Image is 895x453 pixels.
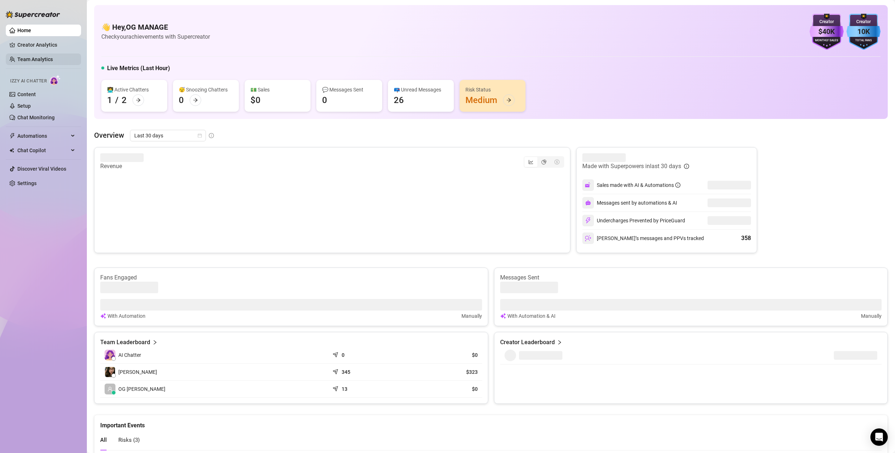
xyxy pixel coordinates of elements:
div: 💵 Sales [250,86,305,94]
span: pie-chart [541,159,546,164]
span: [PERSON_NAME] [118,368,157,376]
div: 2 [122,94,127,106]
span: info-circle [684,164,689,169]
article: Overview [94,130,124,141]
span: arrow-right [193,98,198,103]
h4: 👋 Hey, OG MANAGE [101,22,210,32]
div: 📪 Unread Messages [394,86,448,94]
a: Home [17,27,31,33]
div: 😴 Snoozing Chatters [179,86,233,94]
div: Messages sent by automations & AI [582,197,677,209]
span: OG [PERSON_NAME] [118,385,165,393]
a: Chat Monitoring [17,115,55,120]
img: blue-badge-DgoSNQY1.svg [847,14,881,50]
img: svg%3e [500,312,506,320]
img: AI Chatter [50,75,61,85]
div: Risk Status [465,86,520,94]
div: 👩‍💻 Active Chatters [107,86,161,94]
span: Izzy AI Chatter [10,78,47,85]
div: Important Events [100,415,882,430]
a: Settings [17,180,37,186]
img: Chat Copilot [9,148,14,153]
span: line-chart [528,159,533,164]
article: With Automation & AI [507,312,556,320]
span: All [100,437,107,443]
article: Team Leaderboard [100,338,150,347]
div: $40K [810,26,844,37]
a: Creator Analytics [17,39,75,51]
article: $0 [410,385,478,393]
img: svg%3e [585,200,591,206]
article: Fans Engaged [100,274,482,282]
h5: Live Metrics (Last Hour) [107,64,170,73]
a: Setup [17,103,31,109]
span: right [557,338,562,347]
div: [PERSON_NAME]’s messages and PPVs tracked [582,232,704,244]
div: 26 [394,94,404,106]
article: $323 [410,368,478,376]
article: Messages Sent [500,274,882,282]
div: Creator [847,18,881,25]
article: Manually [861,312,882,320]
a: Discover Viral Videos [17,166,66,172]
img: logo-BBDzfeDw.svg [6,11,60,18]
article: 13 [342,385,347,393]
img: svg%3e [100,312,106,320]
span: Last 30 days [134,130,202,141]
img: svg%3e [585,217,591,224]
a: Team Analytics [17,56,53,62]
span: dollar-circle [554,159,560,164]
div: Sales made with AI & Automations [597,181,680,189]
span: send [333,384,340,392]
div: 0 [322,94,327,106]
article: Revenue [100,162,144,171]
span: Automations [17,130,69,142]
article: $0 [410,351,478,359]
span: thunderbolt [9,133,15,139]
span: Risks ( 3 ) [118,437,140,443]
article: Check your achievements with Supercreator [101,32,210,41]
div: $0 [250,94,261,106]
span: send [333,367,340,375]
article: Creator Leaderboard [500,338,555,347]
span: Chat Copilot [17,145,69,156]
span: info-circle [209,133,214,138]
div: Total Fans [847,38,881,43]
span: info-circle [675,183,680,188]
a: Content [17,91,36,97]
span: calendar [198,133,202,138]
article: Manually [461,312,482,320]
img: purple-badge-B9DA21FR.svg [810,14,844,50]
span: AI Chatter [118,351,141,359]
div: 10K [847,26,881,37]
span: arrow-right [136,98,141,103]
div: 💬 Messages Sent [322,86,376,94]
div: Undercharges Prevented by PriceGuard [582,215,685,226]
div: 1 [107,94,112,106]
span: user [107,386,113,392]
div: Open Intercom Messenger [870,428,888,446]
img: svg%3e [585,182,591,188]
div: Creator [810,18,844,25]
article: 0 [342,351,345,359]
span: arrow-right [506,98,511,103]
img: izzy-ai-chatter-avatar-DDCN_rTZ.svg [105,350,115,360]
article: 345 [342,368,350,376]
div: 358 [741,234,751,243]
span: send [333,350,340,358]
img: Lee S. [105,367,115,377]
img: svg%3e [585,235,591,242]
article: With Automation [107,312,145,320]
div: 0 [179,94,184,106]
div: Monthly Sales [810,38,844,43]
article: Made with Superpowers in last 30 days [582,162,681,171]
div: segmented control [524,156,564,168]
span: right [152,338,157,347]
